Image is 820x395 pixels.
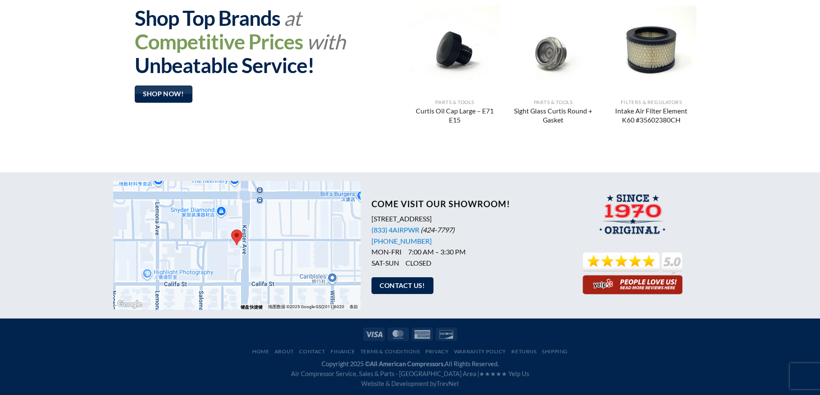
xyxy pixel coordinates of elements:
[371,213,559,268] p: [STREET_ADDRESS] MON-FRI 7:00 AM – 3:30 PM SAT-SUN CLOSED
[115,299,144,310] img: Google
[371,199,559,209] h3: Come Visit Our Showroom!
[414,107,495,126] a: Curtis Oil Cap Large – E71 E15
[508,6,598,95] img: Sight Glass Curtis Round + Gasket
[135,6,280,30] strong: Shop Top Brands
[284,6,301,30] em: at
[350,304,358,309] a: 条款
[370,360,445,367] strong: All American Compressors.
[360,348,420,355] a: Terms & Conditions
[611,99,692,105] p: Filters & Regulators
[135,53,314,77] strong: Unbeatable Service!
[291,370,529,387] span: Air Compressor Service, Sales & Parts - [GEOGRAPHIC_DATA] Area | Website & Development by
[380,280,425,291] span: Contact Us!
[135,86,192,102] a: Shop Now!
[414,99,495,105] p: Parts & Tools
[513,107,594,126] a: Sight Glass Curtis Round + Gasket
[299,348,325,355] a: Contact
[513,99,594,105] p: Parts & Tools
[306,29,345,54] em: with
[606,6,696,95] img: Intake Air Filter Element K60 #35602380CH
[421,226,455,234] i: (424-7797)
[454,348,506,355] a: Warranty Policy
[371,226,419,234] a: (833) 4AIRPWR
[436,380,459,387] a: TrevNet
[135,29,303,54] strong: Competitive Prices
[371,237,432,245] a: [PHONE_NUMBER]
[268,304,344,309] span: 地图数据 ©2025 Google GS(2011)6020
[115,299,144,310] a: 在 Google 地图中打开此区域（会打开一个新窗口）
[611,107,692,126] a: Intake Air Filter Element K60 #35602380CH
[511,348,536,355] a: Returns
[252,348,269,355] a: Home
[542,348,568,355] a: Shipping
[331,348,355,355] a: Finance
[410,6,500,95] img: Curtis Oil Cap Large - E71 E15
[113,359,707,389] div: Copyright 2025 © All Rights Reserved.
[479,370,529,377] a: ★★★★★ Yelp Us
[275,348,294,355] a: About
[371,277,433,294] a: Contact Us!
[596,194,670,240] img: The Original All American Compressors
[425,348,449,355] a: Privacy
[241,304,263,310] button: 键盘快捷键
